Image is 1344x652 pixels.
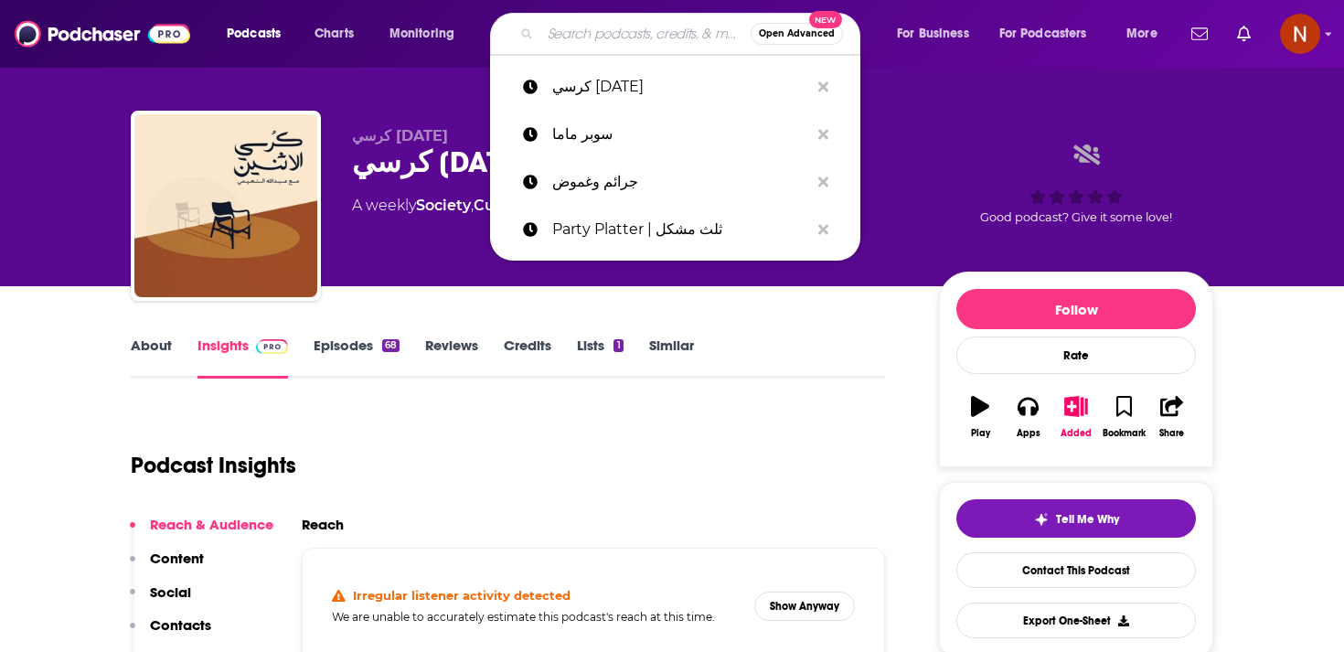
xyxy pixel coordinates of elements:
span: New [809,11,842,28]
div: Good podcast? Give it some love! [939,127,1213,240]
span: , [471,197,474,214]
div: Search podcasts, credits, & more... [507,13,878,55]
a: جرائم وغموض [490,158,860,206]
span: Tell Me Why [1056,512,1119,527]
a: About [131,337,172,379]
div: Play [971,428,990,439]
img: Podchaser - Follow, Share and Rate Podcasts [15,16,190,51]
a: Show notifications dropdown [1184,18,1215,49]
button: Export One-Sheet [956,603,1196,638]
img: User Profile [1280,14,1320,54]
p: جرائم وغموض [552,158,809,206]
div: Added [1061,428,1092,439]
input: Search podcasts, credits, & more... [540,19,751,48]
span: Good podcast? Give it some love! [980,210,1172,224]
button: Added [1052,384,1100,450]
h5: We are unable to accurately estimate this podcast's reach at this time. [332,610,740,624]
a: Society [416,197,471,214]
button: Share [1148,384,1196,450]
a: كرسي [DATE] [490,63,860,111]
div: Apps [1017,428,1040,439]
button: Bookmark [1100,384,1147,450]
a: Party Platter | ثلث مشكل [490,206,860,253]
div: Rate [956,337,1196,374]
button: Follow [956,289,1196,329]
button: open menu [1114,19,1180,48]
div: A weekly podcast [352,195,752,217]
p: Social [150,583,191,601]
span: Charts [315,21,354,47]
h4: Irregular listener activity detected [353,588,571,603]
img: tell me why sparkle [1034,512,1049,527]
a: Show notifications dropdown [1230,18,1258,49]
div: Bookmark [1103,428,1146,439]
button: Content [130,550,204,583]
a: Similar [649,337,694,379]
p: Contacts [150,616,211,634]
span: More [1126,21,1157,47]
div: Share [1159,428,1184,439]
a: Culture [474,197,531,214]
span: Monitoring [389,21,454,47]
button: Open AdvancedNew [751,23,843,45]
button: Social [130,583,191,617]
a: Credits [504,337,551,379]
div: 1 [613,339,623,352]
span: Logged in as AdelNBM [1280,14,1320,54]
p: Party Platter | ثلث مشكل [552,206,809,253]
p: سوبر ماما [552,111,809,158]
button: open menu [377,19,478,48]
span: كرسي [DATE] [352,127,448,144]
button: Play [956,384,1004,450]
div: 68 [382,339,400,352]
button: Apps [1004,384,1051,450]
span: Open Advanced [759,29,835,38]
span: For Business [897,21,969,47]
a: Lists1 [577,337,623,379]
button: open menu [884,19,992,48]
a: Reviews [425,337,478,379]
button: open menu [214,19,304,48]
h2: Reach [302,516,344,533]
button: Show Anyway [754,592,855,621]
button: tell me why sparkleTell Me Why [956,499,1196,538]
span: For Podcasters [999,21,1087,47]
p: كرسي الإثنين [552,63,809,111]
a: Charts [303,19,365,48]
button: Reach & Audience [130,516,273,550]
button: Contacts [130,616,211,650]
p: Reach & Audience [150,516,273,533]
a: Episodes68 [314,337,400,379]
button: Show profile menu [1280,14,1320,54]
h1: Podcast Insights [131,452,296,479]
button: open menu [987,19,1114,48]
span: Podcasts [227,21,281,47]
a: InsightsPodchaser Pro [197,337,288,379]
img: Podchaser Pro [256,339,288,354]
p: Content [150,550,204,567]
a: Contact This Podcast [956,552,1196,588]
img: كرسي الإثنين [134,114,317,297]
a: سوبر ماما [490,111,860,158]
